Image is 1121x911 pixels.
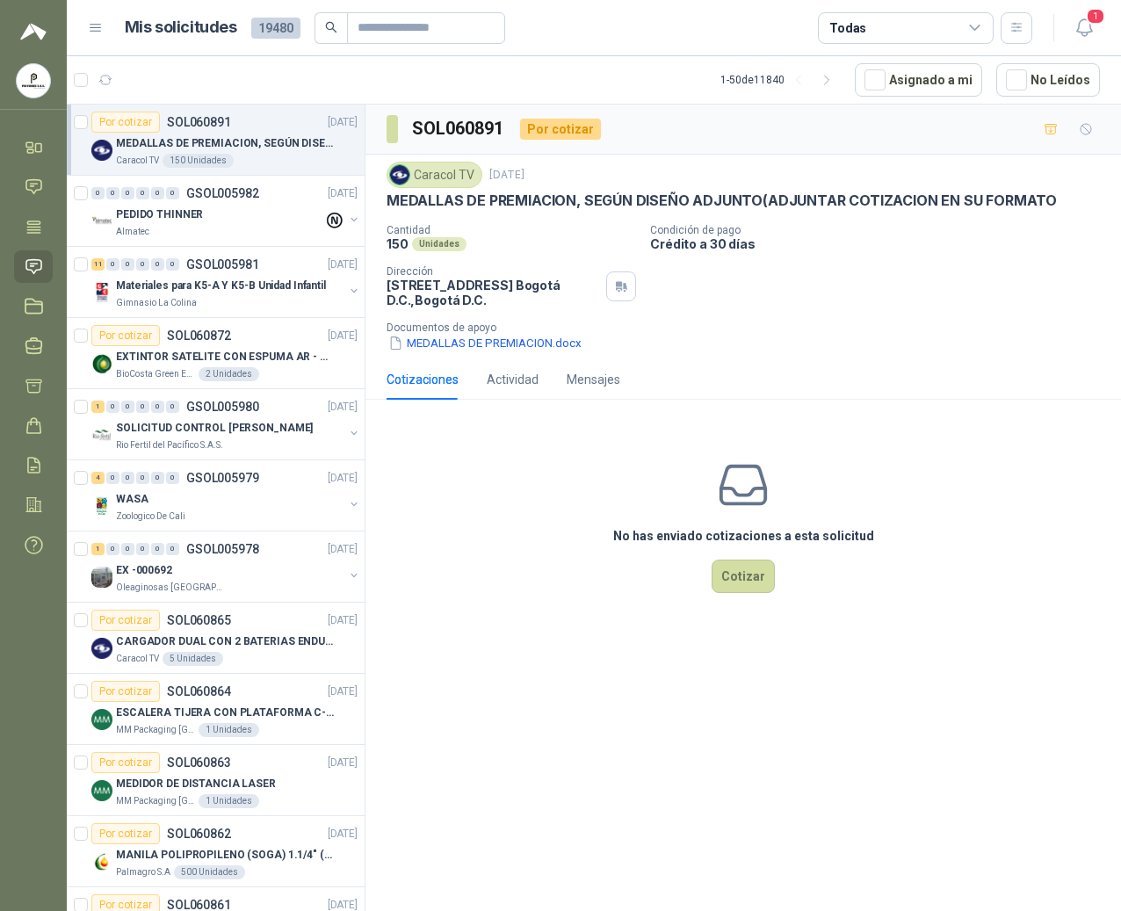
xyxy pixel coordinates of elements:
div: 0 [151,543,164,555]
div: 0 [151,258,164,271]
p: [DATE] [328,470,358,487]
p: Palmagro S.A [116,865,170,879]
div: 2 Unidades [199,367,259,381]
img: Company Logo [91,353,112,374]
p: [DATE] [328,185,358,202]
div: 0 [121,401,134,413]
p: [DATE] [328,257,358,273]
img: Company Logo [91,282,112,303]
div: 0 [151,472,164,484]
div: Unidades [412,237,466,251]
p: Zoologico De Cali [116,510,185,524]
a: 1 0 0 0 0 0 GSOL005980[DATE] Company LogoSOLICITUD CONTROL [PERSON_NAME]Rio Fertil del Pacífico S... [91,396,361,452]
p: MM Packaging [GEOGRAPHIC_DATA] [116,794,195,808]
a: Por cotizarSOL060865[DATE] Company LogoCARGADOR DUAL CON 2 BATERIAS ENDURO GO PROCaracol TV5 Unid... [67,603,365,674]
div: 0 [121,187,134,199]
img: Company Logo [91,851,112,872]
div: 0 [166,472,179,484]
p: [DATE] [328,399,358,416]
img: Company Logo [390,165,409,184]
p: [STREET_ADDRESS] Bogotá D.C. , Bogotá D.C. [387,278,599,307]
p: [DATE] [328,755,358,771]
div: 0 [121,472,134,484]
p: [DATE] [489,167,524,184]
p: Documentos de apoyo [387,322,1114,334]
a: 0 0 0 0 0 0 GSOL005982[DATE] Company LogoPEDIDO THINNERAlmatec [91,183,361,239]
p: Caracol TV [116,652,159,666]
img: Company Logo [91,211,112,232]
div: 500 Unidades [174,865,245,879]
button: Cotizar [712,560,775,593]
p: Cantidad [387,224,636,236]
div: 0 [166,401,179,413]
a: Por cotizarSOL060864[DATE] Company LogoESCALERA TIJERA CON PLATAFORMA C-2347-03MM Packaging [GEOG... [67,674,365,745]
div: 0 [136,187,149,199]
p: [DATE] [328,328,358,344]
a: Por cotizarSOL060863[DATE] Company LogoMEDIDOR DE DISTANCIA LASERMM Packaging [GEOGRAPHIC_DATA]1 ... [67,745,365,816]
h3: SOL060891 [412,115,506,142]
p: [DATE] [328,612,358,629]
p: SOL060864 [167,685,231,698]
p: PEDIDO THINNER [116,206,203,223]
div: 0 [136,401,149,413]
img: Company Logo [91,638,112,659]
img: Company Logo [91,780,112,801]
p: EXTINTOR SATELITE CON ESPUMA AR - AFFF [116,349,335,365]
div: 0 [166,187,179,199]
p: Gimnasio La Colina [116,296,197,310]
div: Todas [829,18,866,38]
div: 0 [106,543,119,555]
div: 150 Unidades [163,154,234,168]
p: ESCALERA TIJERA CON PLATAFORMA C-2347-03 [116,705,335,721]
p: Oleaginosas [GEOGRAPHIC_DATA][PERSON_NAME] [116,581,227,595]
p: Rio Fertil del Pacífico S.A.S. [116,438,223,452]
div: 0 [151,401,164,413]
p: MANILA POLIPROPILENO (SOGA) 1.1/4" (32MM) marca tesicol [116,847,335,864]
img: Company Logo [91,495,112,517]
img: Company Logo [17,64,50,98]
div: 0 [121,258,134,271]
p: Materiales para K5-A Y K5-B Unidad Infantil [116,278,326,294]
img: Company Logo [91,567,112,588]
a: Por cotizarSOL060891[DATE] Company LogoMEDALLAS DE PREMIACION, SEGÚN DISEÑO ADJUNTO(ADJUNTAR COTI... [67,105,365,176]
p: SOLICITUD CONTROL [PERSON_NAME] [116,420,313,437]
div: 1 - 50 de 11840 [720,66,841,94]
p: MM Packaging [GEOGRAPHIC_DATA] [116,723,195,737]
span: search [325,21,337,33]
div: 0 [151,187,164,199]
p: BioCosta Green Energy S.A.S [116,367,195,381]
div: 0 [166,258,179,271]
p: SOL060863 [167,756,231,769]
div: Por cotizar [91,752,160,773]
p: Caracol TV [116,154,159,168]
p: GSOL005980 [186,401,259,413]
p: SOL060891 [167,116,231,128]
div: 0 [106,472,119,484]
p: Condición de pago [650,224,1114,236]
p: MEDALLAS DE PREMIACION, SEGÚN DISEÑO ADJUNTO(ADJUNTAR COTIZACION EN SU FORMATO [387,192,1057,210]
a: 1 0 0 0 0 0 GSOL005978[DATE] Company LogoEX -000692Oleaginosas [GEOGRAPHIC_DATA][PERSON_NAME] [91,539,361,595]
span: 1 [1086,8,1105,25]
div: Por cotizar [91,112,160,133]
p: [DATE] [328,683,358,700]
p: [DATE] [328,114,358,131]
div: Caracol TV [387,162,482,188]
div: Por cotizar [91,681,160,702]
div: Actividad [487,370,539,389]
p: 150 [387,236,409,251]
p: SOL060872 [167,329,231,342]
div: 0 [121,543,134,555]
a: 11 0 0 0 0 0 GSOL005981[DATE] Company LogoMateriales para K5-A Y K5-B Unidad InfantilGimnasio La ... [91,254,361,310]
button: MEDALLAS DE PREMIACION.docx [387,334,583,352]
p: Almatec [116,225,149,239]
a: Por cotizarSOL060872[DATE] Company LogoEXTINTOR SATELITE CON ESPUMA AR - AFFFBioCosta Green Energ... [67,318,365,389]
p: SOL060862 [167,828,231,840]
p: MEDIDOR DE DISTANCIA LASER [116,776,276,792]
div: 0 [106,401,119,413]
p: [DATE] [328,826,358,842]
div: 11 [91,258,105,271]
div: 1 Unidades [199,723,259,737]
div: 0 [106,258,119,271]
div: Por cotizar [91,610,160,631]
a: Por cotizarSOL060862[DATE] Company LogoMANILA POLIPROPILENO (SOGA) 1.1/4" (32MM) marca tesicolPal... [67,816,365,887]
